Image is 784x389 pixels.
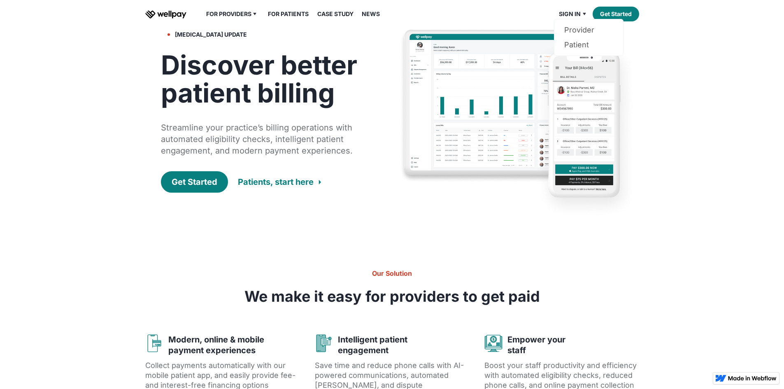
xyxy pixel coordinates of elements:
[145,9,186,19] a: home
[172,176,217,188] div: Get Started
[201,9,263,19] div: For Providers
[728,376,777,381] img: Made in Webflow
[559,9,581,19] div: Sign in
[263,9,314,19] a: For Patients
[238,172,321,192] a: Patients, start here
[312,9,358,19] a: Case Study
[554,9,593,19] div: Sign in
[507,334,565,356] h4: Empower your staff
[168,334,300,356] h4: Modern, online & mobile payment experiences
[161,51,369,107] h1: Discover better patient billing
[244,268,540,278] h6: Our Solution
[554,19,623,56] nav: Sign in
[564,37,613,52] a: Patient
[206,9,251,19] div: For Providers
[238,176,314,188] div: Patients, start here
[338,334,407,356] h4: Intelligent patient engagement
[593,7,639,21] a: Get Started
[161,122,369,156] div: Streamline your practice’s billing operations with automated eligibility checks, intelligent pati...
[357,9,385,19] a: News
[564,23,613,37] a: Provider
[244,288,540,305] h3: We make it easy for providers to get paid
[175,30,247,40] div: [MEDICAL_DATA] update
[161,171,228,193] a: Get Started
